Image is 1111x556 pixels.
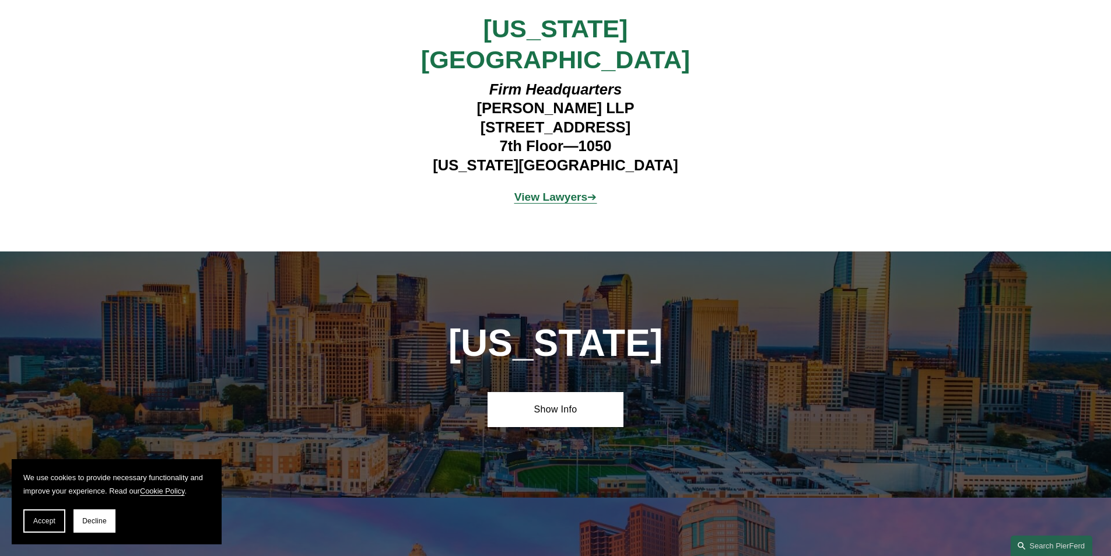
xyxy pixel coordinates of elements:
[23,509,65,533] button: Accept
[421,15,690,73] span: [US_STATE][GEOGRAPHIC_DATA]
[385,322,726,365] h1: [US_STATE]
[73,509,115,533] button: Decline
[385,80,726,174] h4: [PERSON_NAME] LLP [STREET_ADDRESS] 7th Floor—1050 [US_STATE][GEOGRAPHIC_DATA]
[82,517,107,525] span: Decline
[514,191,597,203] a: View Lawyers➔
[140,487,185,495] a: Cookie Policy
[12,459,222,544] section: Cookie banner
[23,471,210,498] p: We use cookies to provide necessary functionality and improve your experience. Read our .
[489,81,622,97] em: Firm Headquarters
[488,392,623,427] a: Show Info
[33,517,55,525] span: Accept
[514,191,588,203] strong: View Lawyers
[1011,536,1092,556] a: Search this site
[514,191,597,203] span: ➔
